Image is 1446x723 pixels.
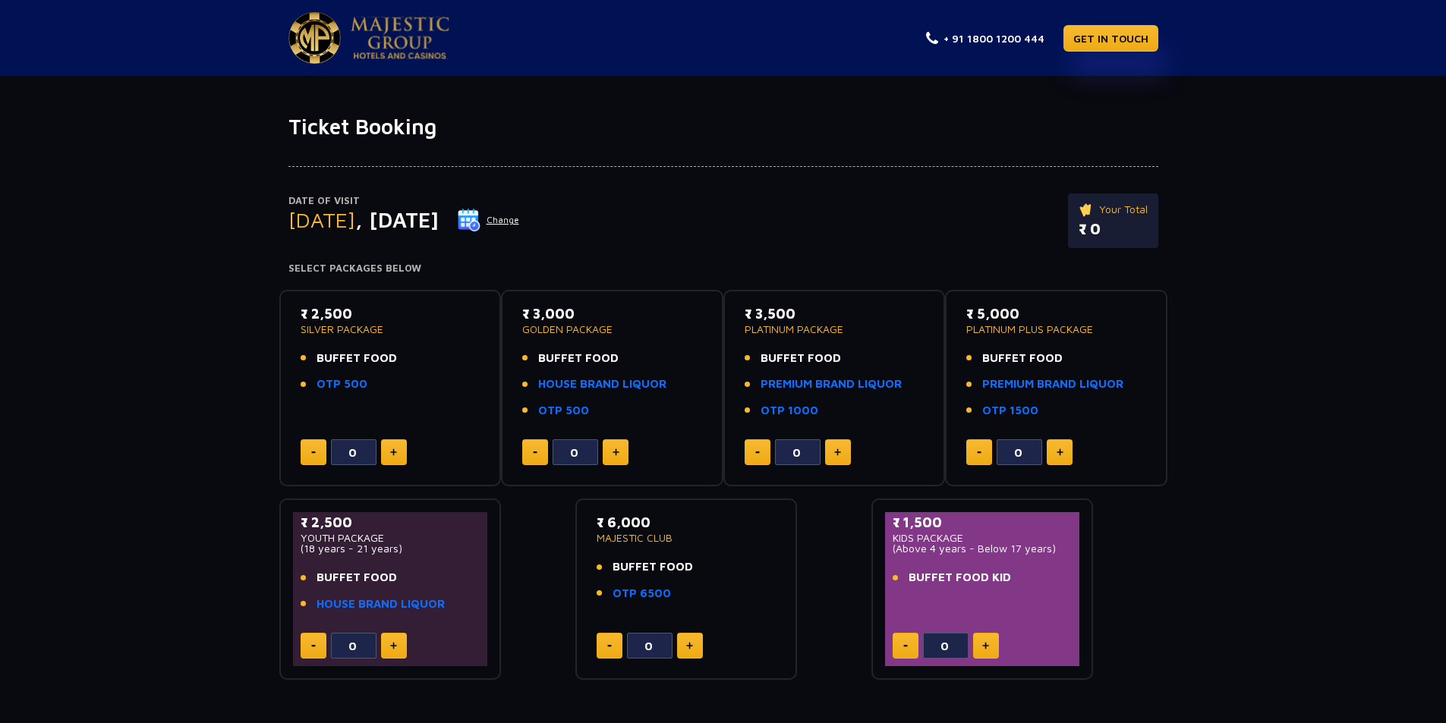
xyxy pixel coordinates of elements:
[457,208,520,232] button: Change
[966,324,1146,335] p: PLATINUM PLUS PACKAGE
[1079,218,1148,240] p: ₹ 0
[351,17,449,59] img: Majestic Pride
[982,642,989,649] img: plus
[522,303,702,324] p: ₹ 3,000
[893,543,1073,554] p: (Above 4 years - Below 17 years)
[834,448,841,456] img: plus
[311,645,316,647] img: minus
[909,569,1011,586] span: BUFFET FOOD KID
[317,569,397,586] span: BUFFET FOOD
[982,402,1038,420] a: OTP 1500
[288,207,355,232] span: [DATE]
[761,402,818,420] a: OTP 1000
[745,324,925,335] p: PLATINUM PACKAGE
[390,642,397,649] img: plus
[311,451,316,454] img: minus
[926,30,1044,46] a: + 91 1800 1200 444
[288,114,1158,140] h1: Ticket Booking
[977,451,981,454] img: minus
[607,645,612,647] img: minus
[613,585,671,602] a: OTP 6500
[1079,201,1148,218] p: Your Total
[317,596,445,613] a: HOUSE BRAND LIQUOR
[355,207,439,232] span: , [DATE]
[613,448,619,456] img: plus
[317,350,397,367] span: BUFFET FOOD
[301,543,480,554] p: (18 years - 21 years)
[761,376,902,393] a: PREMIUM BRAND LIQUOR
[982,350,1063,367] span: BUFFET FOOD
[288,193,520,209] p: Date of Visit
[538,376,666,393] a: HOUSE BRAND LIQUOR
[522,324,702,335] p: GOLDEN PACKAGE
[903,645,908,647] img: minus
[597,533,777,543] p: MAJESTIC CLUB
[1063,25,1158,52] a: GET IN TOUCH
[301,324,480,335] p: SILVER PACKAGE
[1057,448,1063,456] img: plus
[966,303,1146,324] p: ₹ 5,000
[538,350,619,367] span: BUFFET FOOD
[288,12,341,64] img: Majestic Pride
[301,533,480,543] p: YOUTH PACKAGE
[893,512,1073,533] p: ₹ 1,500
[533,451,537,454] img: minus
[288,262,1158,275] h4: Select Packages Below
[755,451,760,454] img: minus
[613,558,693,576] span: BUFFET FOOD
[301,512,480,533] p: ₹ 2,500
[982,376,1123,393] a: PREMIUM BRAND LIQUOR
[538,402,589,420] a: OTP 500
[390,448,397,456] img: plus
[686,642,693,649] img: plus
[597,512,777,533] p: ₹ 6,000
[301,303,480,324] p: ₹ 2,500
[317,376,367,393] a: OTP 500
[1079,201,1095,218] img: ticket
[745,303,925,324] p: ₹ 3,500
[893,533,1073,543] p: KIDS PACKAGE
[761,350,841,367] span: BUFFET FOOD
